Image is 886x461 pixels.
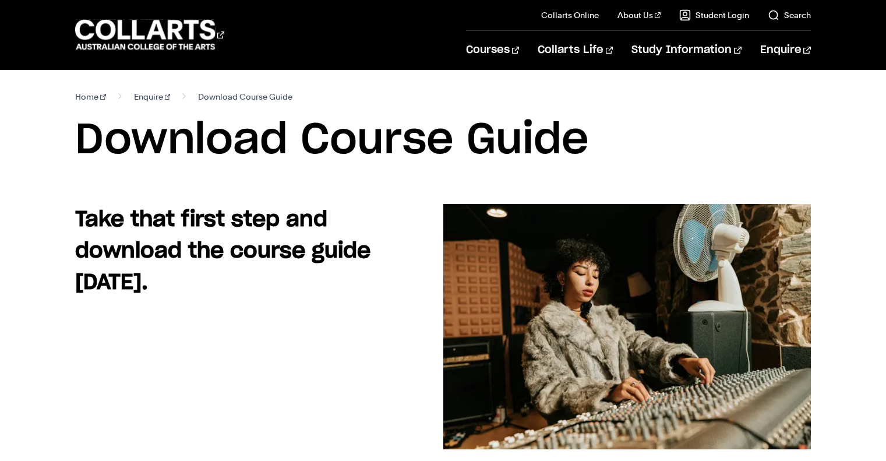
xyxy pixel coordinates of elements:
a: Search [768,9,811,21]
a: Courses [466,31,519,69]
h1: Download Course Guide [75,114,810,167]
a: Enquire [760,31,811,69]
a: About Us [617,9,661,21]
a: Study Information [631,31,741,69]
div: Go to homepage [75,18,224,51]
a: Collarts Online [541,9,599,21]
span: Download Course Guide [198,89,292,105]
a: Enquire [134,89,171,105]
strong: Take that first step and download the course guide [DATE]. [75,209,370,293]
a: Student Login [679,9,749,21]
a: Collarts Life [538,31,613,69]
a: Home [75,89,106,105]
